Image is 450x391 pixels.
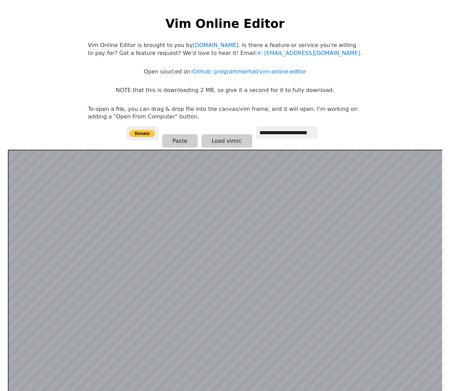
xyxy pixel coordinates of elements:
[144,68,306,76] p: Open sourced on:
[166,15,284,32] h1: Vim Online Editor
[88,105,362,121] p: To open a file, you can drag & drop file into the canvas/vim frame, and it will open. I'm working...
[116,87,334,94] p: NOTE that this is downloading 2 MB, so give it a second for it to fully download.
[88,42,362,57] p: Vim Online Editor is brought to you by . Is there a feature or service you're willing to pay for?...
[193,42,239,48] a: [DOMAIN_NAME]
[192,68,306,75] a: Github: programmerhat/vim-online-editor
[256,50,360,56] a: [EMAIL_ADDRESS][DOMAIN_NAME]
[162,134,197,148] button: Paste
[202,134,252,148] button: Load vimrc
